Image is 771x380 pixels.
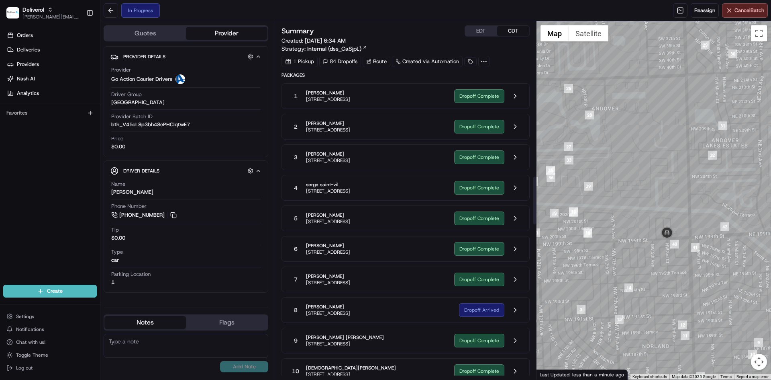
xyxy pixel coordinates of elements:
[751,354,767,370] button: Map camera controls
[17,46,40,53] span: Deliveries
[615,315,624,324] div: 13
[111,143,125,150] span: $0.00
[281,27,314,35] h3: Summary
[111,203,147,210] span: Phone Number
[111,91,142,98] span: Driver Group
[583,228,592,237] div: 16
[632,374,667,380] button: Keyboard shortcuts
[3,107,97,119] div: Favorites
[306,151,350,157] span: [PERSON_NAME]
[565,156,573,164] div: 33
[22,6,44,14] button: Deliverol
[17,32,33,39] span: Orders
[16,326,44,333] span: Notifications
[306,212,350,218] span: [PERSON_NAME]
[111,66,131,74] span: Provider
[111,113,153,120] span: Provider Batch ID
[564,84,573,93] div: 26
[569,207,578,216] div: 18
[547,173,555,182] div: 36
[736,374,769,379] a: Report a map error
[305,37,346,44] span: [DATE] 6:34 AM
[16,352,48,358] span: Toggle Theme
[306,341,384,347] span: [STREET_ADDRESS]
[306,188,350,194] span: [STREET_ADDRESS]
[111,249,123,256] span: Type
[111,211,178,220] a: [PHONE_NUMBER]
[6,7,19,18] img: Deliverol
[306,310,350,316] span: [STREET_ADDRESS]
[691,3,719,18] button: Reassign
[294,214,298,222] span: 5
[294,275,298,283] span: 7
[294,92,298,100] span: 1
[701,41,710,49] div: 29
[16,339,45,345] span: Chat with us!
[3,362,97,374] button: Log out
[3,58,100,71] a: Providers
[110,164,261,177] button: Driver Details
[111,234,125,242] div: $0.00
[307,45,367,53] a: Internal (dss_CaSjpL)
[281,37,346,45] span: Created:
[708,151,717,160] div: 32
[110,50,261,63] button: Provider Details
[306,249,350,255] span: [STREET_ADDRESS]
[363,56,390,67] a: Route
[3,311,97,322] button: Settings
[294,123,298,131] span: 2
[678,320,687,329] div: 12
[546,166,555,175] div: 34
[529,177,538,186] div: 37
[564,142,573,151] div: 27
[550,209,559,218] div: 19
[577,305,585,314] div: 3
[111,135,123,142] span: Price
[569,25,608,41] button: Show satellite imagery
[3,337,97,348] button: Chat with us!
[111,76,172,83] span: Go Action Courier Drivers
[294,306,298,314] span: 8
[306,334,384,341] span: [PERSON_NAME] [PERSON_NAME]
[294,337,298,345] span: 9
[624,283,633,292] div: 14
[104,27,186,40] button: Quotes
[465,26,497,36] button: EDT
[536,370,628,380] div: Last Updated: less than a minute ago
[306,90,350,96] span: [PERSON_NAME]
[186,27,267,40] button: Provider
[306,120,350,127] span: [PERSON_NAME]
[306,273,350,279] span: [PERSON_NAME]
[306,181,350,188] span: serge saint-vil
[392,56,463,67] a: Created via Automation
[111,189,153,196] div: [PERSON_NAME]
[17,90,39,97] span: Analytics
[22,14,80,20] button: [PERSON_NAME][EMAIL_ADDRESS][PERSON_NAME][DOMAIN_NAME]
[111,99,165,106] span: [GEOGRAPHIC_DATA]
[672,374,716,379] span: Map data ©2025 Google
[104,316,186,329] button: Notes
[583,229,592,238] div: 15
[734,7,764,14] span: Cancel Batch
[123,168,159,174] span: Driver Details
[47,288,63,295] span: Create
[175,74,185,84] img: ActionCourier.png
[17,61,39,68] span: Providers
[3,72,100,85] a: Nash AI
[681,331,689,340] div: 11
[691,243,700,252] div: 41
[319,56,361,67] div: 84 Dropoffs
[111,271,151,278] span: Parking Location
[3,349,97,361] button: Toggle Theme
[306,242,350,249] span: [PERSON_NAME]
[111,257,119,264] div: car
[3,285,97,298] button: Create
[306,304,350,310] span: [PERSON_NAME]
[306,218,350,225] span: [STREET_ADDRESS]
[306,279,350,286] span: [STREET_ADDRESS]
[569,208,578,217] div: 17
